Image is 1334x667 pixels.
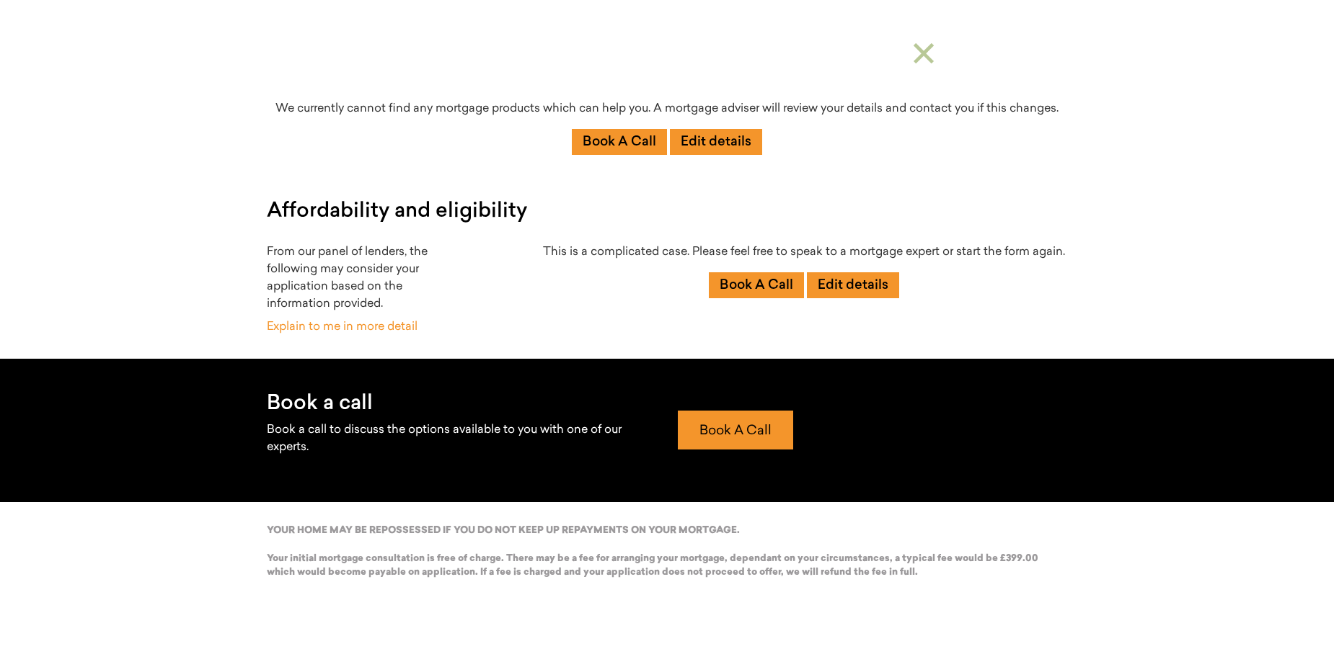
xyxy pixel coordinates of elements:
img: close [914,43,934,63]
p: Book a call to discuss the options available to you with one of our experts. [267,421,656,456]
a: Edit details [807,272,899,298]
a: Edit details [670,129,762,155]
a: Book A Call [572,129,667,155]
a: Explain to me in more detail [267,321,418,333]
p: YOUR HOME MAY BE REPOSSESSED IF YOU DO NOT KEEP UP REPAYMENTS ON YOUR MORTGAGE. Your initial mort... [267,524,1067,580]
div: From our panel of lenders, the following may consider your application based on the information p... [256,243,461,336]
p: We currently cannot find any mortgage products which can help you. A mortgage adviser will review... [267,100,1067,117]
a: Book A Call [678,411,793,449]
p: This is a complicated case. Please feel free to speak to a mortgage expert or start the form again. [541,243,1067,261]
h3: Book a call [267,393,656,416]
h3: Affordability and eligibility [267,201,1067,223]
a: Book A Call [709,272,804,298]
